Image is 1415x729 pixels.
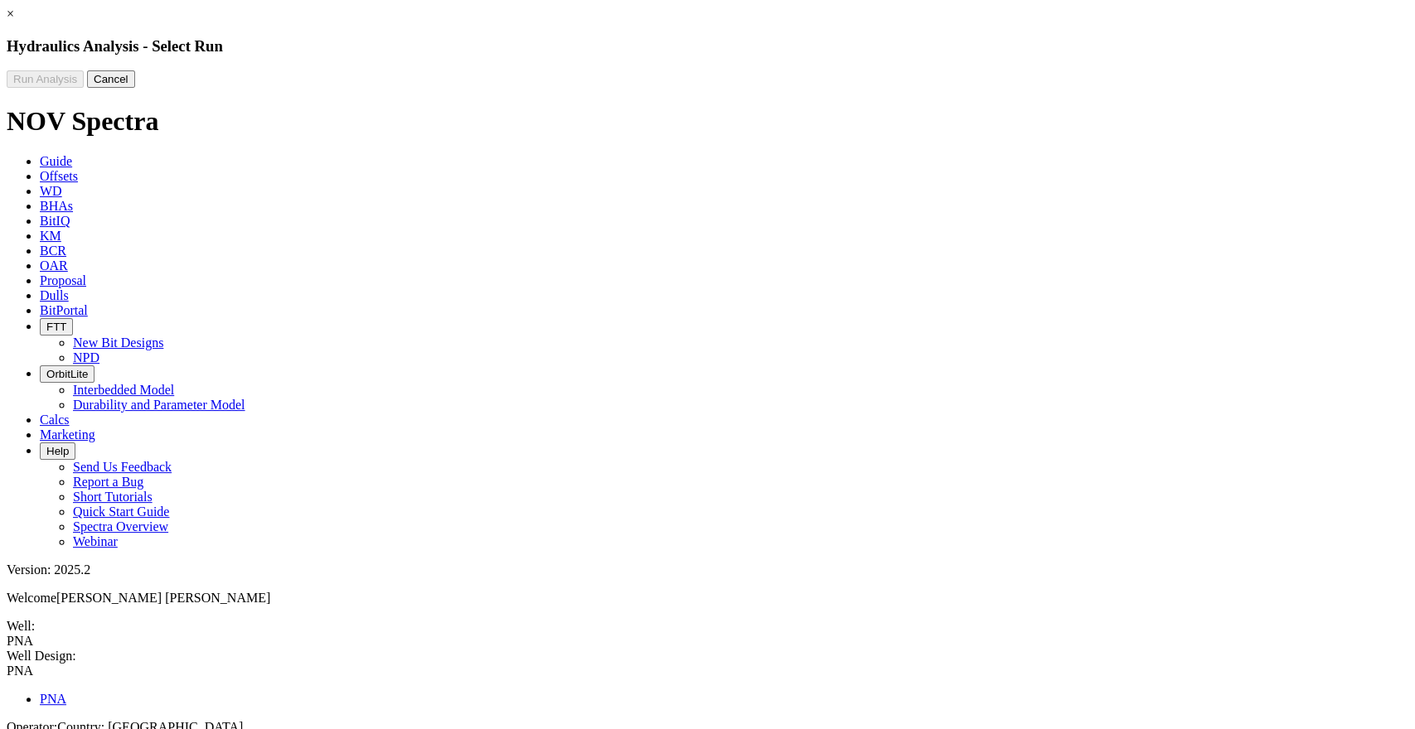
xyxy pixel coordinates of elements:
span: [PERSON_NAME] [PERSON_NAME] [56,591,270,605]
a: Interbedded Model [73,383,174,397]
a: Spectra Overview [73,519,168,533]
span: Guide [40,154,72,168]
div: Version: 2025.2 [7,562,1408,577]
span: BitIQ [40,214,70,228]
a: Quick Start Guide [73,505,169,519]
span: Help [46,445,69,457]
span: Dulls [40,288,69,302]
span: OAR [40,258,68,273]
h3: Hydraulics Analysis - Select Run [7,37,1408,56]
a: New Bit Designs [73,336,163,350]
a: Durability and Parameter Model [73,398,245,412]
span: BCR [40,244,66,258]
a: Webinar [73,534,118,548]
span: Well Design: [7,649,1408,707]
a: Report a Bug [73,475,143,489]
span: WD [40,184,62,198]
h1: NOV Spectra [7,106,1408,137]
span: BHAs [40,199,73,213]
span: Calcs [40,413,70,427]
p: Welcome [7,591,1408,606]
a: PNA [40,692,66,706]
a: NPD [73,350,99,364]
span: Proposal [40,273,86,287]
span: Marketing [40,427,95,442]
span: FTT [46,321,66,333]
span: Offsets [40,169,78,183]
span: PNA [7,664,33,678]
a: Send Us Feedback [73,460,172,474]
span: OrbitLite [46,368,88,380]
button: Run Analysis [7,70,84,88]
span: KM [40,229,61,243]
button: Cancel [87,70,135,88]
span: BitPortal [40,303,88,317]
span: Well: [7,619,1408,649]
span: PNA [7,634,33,648]
a: Short Tutorials [73,490,153,504]
a: × [7,7,14,21]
